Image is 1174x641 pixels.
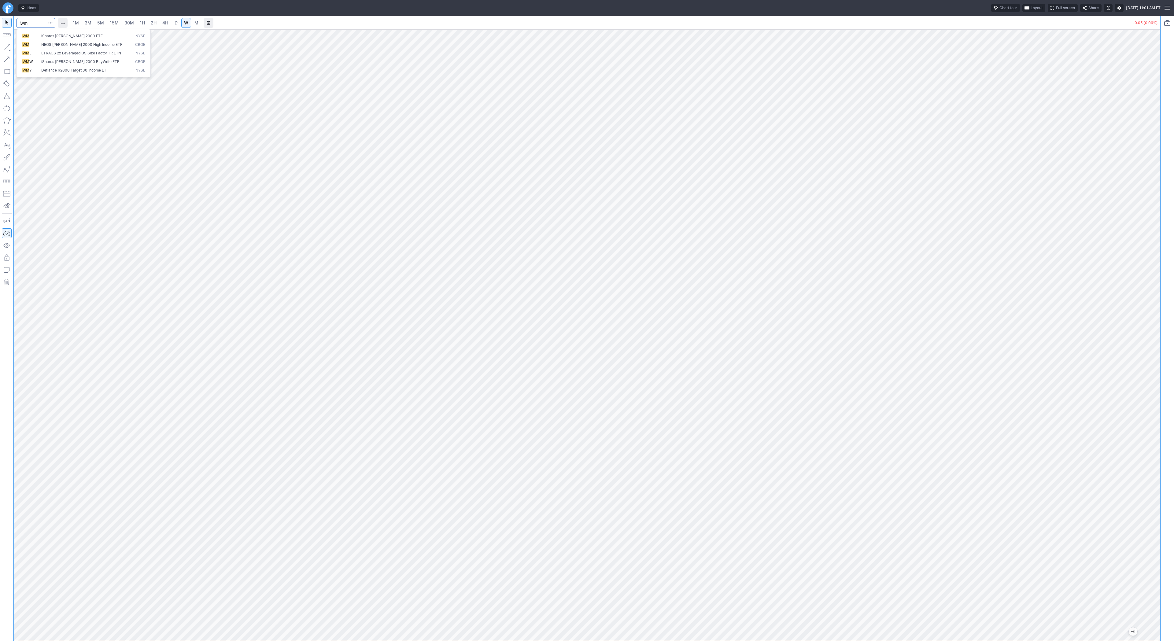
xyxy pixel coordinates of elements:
[2,265,12,275] button: Add note
[1104,4,1113,12] button: Toggle dark mode
[2,2,13,13] a: Finviz.com
[97,20,104,25] span: 5M
[58,18,68,28] button: Interval
[2,140,12,150] button: Text
[22,68,29,72] span: IWM
[1126,5,1161,11] span: [DATE] 11:01 AM ET
[73,20,79,25] span: 1M
[2,228,12,238] button: Drawings Autosave: On
[1031,5,1043,11] span: Layout
[124,20,134,25] span: 30M
[16,18,55,28] input: Search
[1048,4,1078,12] button: Full screen
[135,34,145,39] span: NYSE
[171,18,181,28] a: D
[2,18,12,28] button: Mouse
[135,42,145,47] span: CBOE
[184,20,188,25] span: W
[204,18,213,28] button: Range
[29,59,33,64] span: W
[29,42,30,47] span: I
[41,51,121,55] span: ETRACS 2x Leveraged US Size Factor TR ETN
[148,18,159,28] a: 2H
[999,5,1017,11] span: Chart tour
[135,68,145,73] span: NYSE
[2,277,12,287] button: Remove all autosaved drawings
[175,20,178,25] span: D
[991,4,1020,12] button: Chart tour
[2,30,12,40] button: Measure
[22,51,29,55] span: IWM
[1129,627,1137,636] button: Jump to the most recent bar
[1162,18,1172,28] button: Portfolio watchlist
[82,18,94,28] a: 3M
[2,152,12,162] button: Brush
[140,20,145,25] span: 1H
[2,116,12,125] button: Polygon
[18,4,39,12] button: Ideas
[2,164,12,174] button: Elliott waves
[16,29,151,77] div: Search
[1022,4,1045,12] button: Layout
[160,18,171,28] a: 4H
[70,18,82,28] a: 1M
[2,189,12,199] button: Position
[1133,21,1158,25] p: -0.05 (0.06%)
[41,34,103,38] span: iShares [PERSON_NAME] 2000 ETF
[46,18,55,28] button: Search
[22,59,29,64] span: IWM
[181,18,191,28] a: W
[85,20,91,25] span: 3M
[2,91,12,101] button: Triangle
[1056,5,1075,11] span: Full screen
[41,42,122,47] span: NEOS [PERSON_NAME] 2000 High Income ETF
[2,177,12,186] button: Fibonacci retracements
[151,20,157,25] span: 2H
[107,18,121,28] a: 15M
[22,42,29,47] span: IWM
[1088,5,1099,11] span: Share
[29,68,32,72] span: Y
[29,51,31,55] span: L
[2,54,12,64] button: Arrow
[2,201,12,211] button: Anchored VWAP
[1115,4,1124,12] button: Settings
[41,59,119,64] span: iShares [PERSON_NAME] 2000 BuyWrite ETF
[135,59,145,64] span: CBOE
[2,67,12,76] button: Rectangle
[2,216,12,226] button: Drawing mode: Single
[2,42,12,52] button: Line
[122,18,137,28] a: 30M
[2,103,12,113] button: Ellipse
[194,20,198,25] span: M
[94,18,107,28] a: 5M
[2,241,12,250] button: Hide drawings
[162,20,168,25] span: 4H
[41,68,109,72] span: Defiance R2000 Target 30 Income ETF
[27,5,36,11] span: Ideas
[2,253,12,263] button: Lock drawings
[1080,4,1102,12] button: Share
[22,34,29,38] span: IWM
[2,128,12,138] button: XABCD
[191,18,201,28] a: M
[137,18,148,28] a: 1H
[110,20,119,25] span: 15M
[2,79,12,89] button: Rotated rectangle
[135,51,145,56] span: NYSE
